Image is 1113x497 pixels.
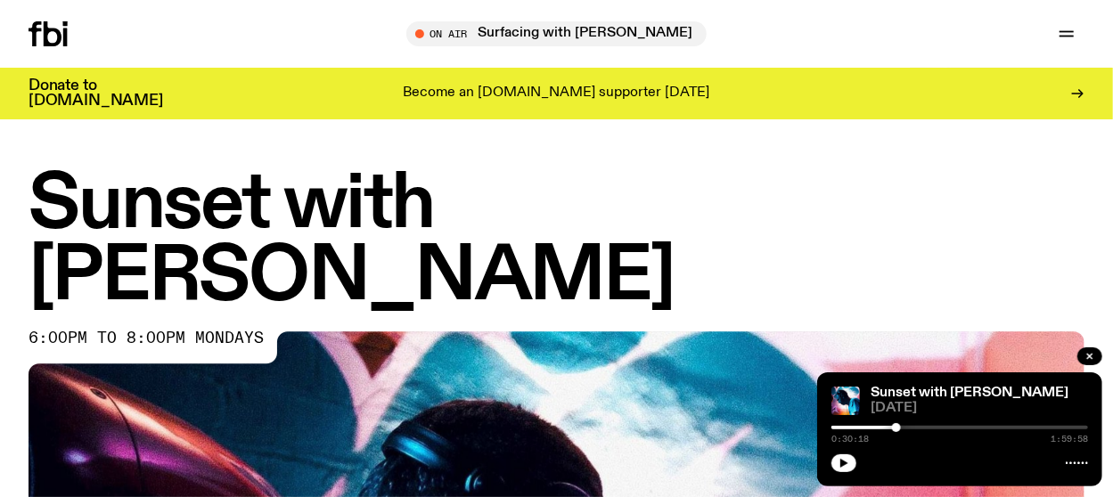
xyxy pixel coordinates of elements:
[871,402,1088,415] span: [DATE]
[831,435,869,444] span: 0:30:18
[29,331,264,346] span: 6:00pm to 8:00pm mondays
[404,86,710,102] p: Become an [DOMAIN_NAME] supporter [DATE]
[406,21,707,46] button: On AirSurfacing with [PERSON_NAME]
[1051,435,1088,444] span: 1:59:58
[871,386,1068,400] a: Sunset with [PERSON_NAME]
[29,78,163,109] h3: Donate to [DOMAIN_NAME]
[29,169,1084,314] h1: Sunset with [PERSON_NAME]
[831,387,860,415] img: Simon Caldwell stands side on, looking downwards. He has headphones on. Behind him is a brightly ...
